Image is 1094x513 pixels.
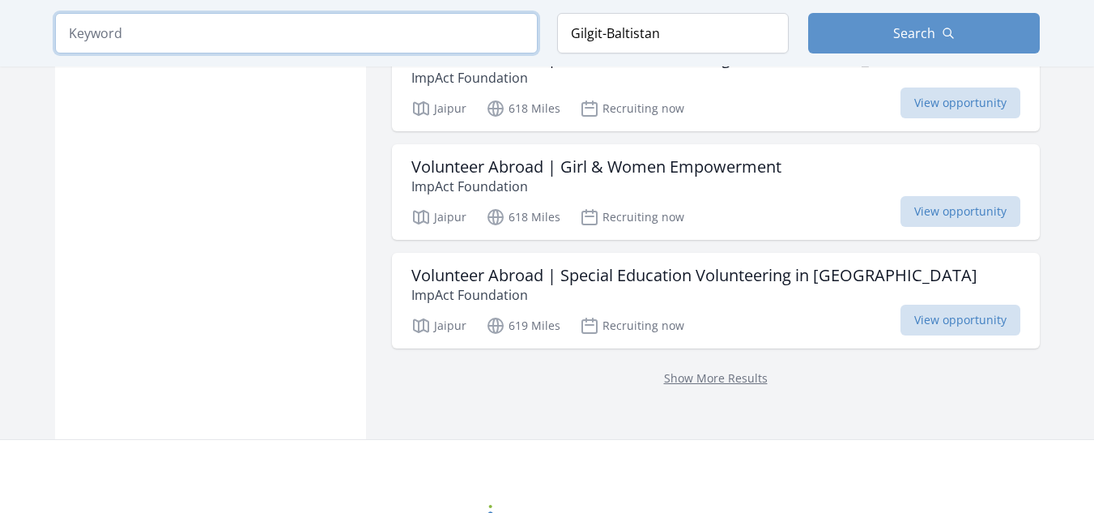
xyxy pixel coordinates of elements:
h3: Volunteer Abroad | Childcare Volunteering in [GEOGRAPHIC_DATA] [411,49,917,68]
p: Jaipur [411,207,466,227]
span: View opportunity [900,196,1020,227]
p: ImpAct Foundation [411,177,781,196]
a: Volunteer Abroad | Girl & Women Empowerment ImpAct Foundation Jaipur 618 Miles Recruiting now Vie... [392,144,1040,240]
p: Recruiting now [580,316,684,336]
p: Recruiting now [580,207,684,227]
p: 619 Miles [486,316,560,336]
p: Jaipur [411,316,466,336]
input: Location [557,13,789,53]
p: Recruiting now [580,99,684,118]
a: Volunteer Abroad | Special Education Volunteering in [GEOGRAPHIC_DATA] ImpAct Foundation Jaipur 6... [392,253,1040,348]
p: 618 Miles [486,207,560,227]
span: View opportunity [900,305,1020,336]
input: Keyword [55,13,538,53]
a: Show More Results [664,370,768,386]
p: ImpAct Foundation [411,68,917,88]
span: Search [893,24,935,43]
button: Search [808,13,1040,53]
p: Jaipur [411,99,466,118]
p: 618 Miles [486,99,560,118]
h3: Volunteer Abroad | Girl & Women Empowerment [411,157,781,177]
p: ImpAct Foundation [411,285,977,305]
h3: Volunteer Abroad | Special Education Volunteering in [GEOGRAPHIC_DATA] [411,266,977,285]
a: Volunteer Abroad | Childcare Volunteering in [GEOGRAPHIC_DATA] ImpAct Foundation Jaipur 618 Miles... [392,36,1040,131]
span: View opportunity [900,88,1020,118]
